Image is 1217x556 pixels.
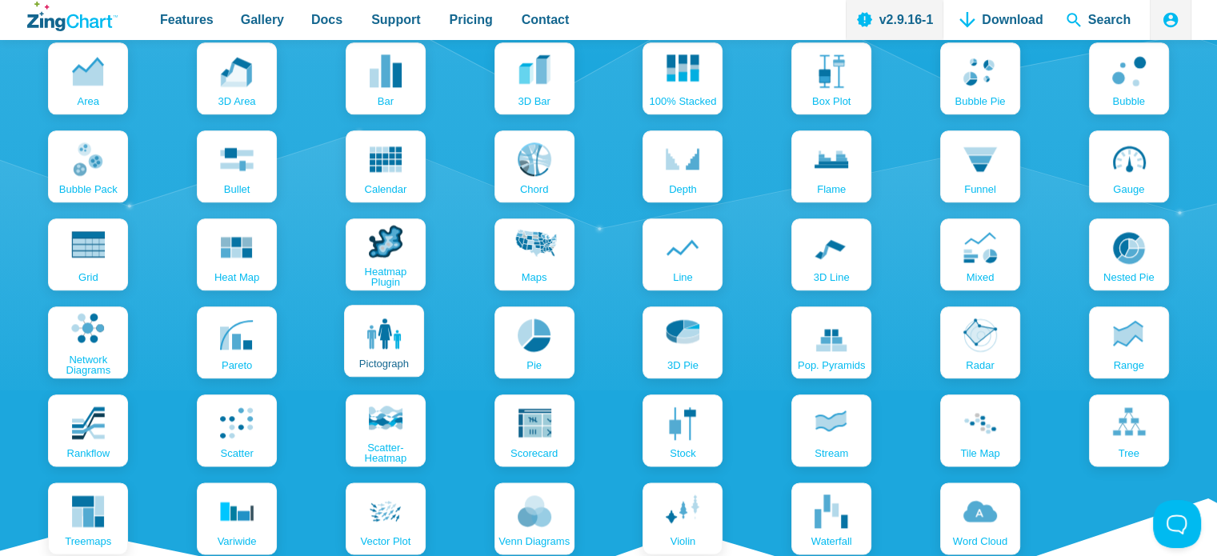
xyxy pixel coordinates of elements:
[241,9,284,30] span: Gallery
[494,130,574,202] a: chord
[643,218,723,290] a: line
[494,482,574,554] a: venn diagrams
[940,42,1020,114] a: bubble pie
[48,482,128,554] a: treemaps
[967,272,995,282] span: mixed
[643,42,723,114] a: 100% Stacked
[494,306,574,378] a: pie
[346,130,426,202] a: calendar
[964,184,996,194] span: funnel
[643,306,723,378] a: 3D pie
[817,184,846,194] span: flame
[78,272,98,282] span: grid
[673,272,693,282] span: line
[940,306,1020,378] a: radar
[48,218,128,290] a: grid
[811,536,852,546] span: waterfall
[643,394,723,466] a: stock
[220,448,253,458] span: scatter
[498,536,570,546] span: venn diagrams
[1119,448,1139,458] span: tree
[214,272,259,282] span: Heat map
[378,96,394,106] span: bar
[197,42,277,114] a: 3D area
[359,358,409,369] span: pictograph
[966,360,994,370] span: radar
[1089,394,1169,466] a: tree
[65,536,111,546] span: treemaps
[1089,306,1169,378] a: range
[48,394,128,466] a: rankflow
[1103,272,1155,282] span: nested pie
[449,9,492,30] span: Pricing
[815,448,848,458] span: stream
[197,394,277,466] a: scatter
[671,536,696,546] span: violin
[346,394,426,466] a: scatter-heatmap
[160,9,214,30] span: Features
[48,306,128,378] a: Network Diagrams
[350,266,422,287] span: Heatmap Plugin
[814,272,850,282] span: 3D line
[520,184,548,194] span: chord
[940,394,1020,466] a: tile map
[643,130,723,202] a: depth
[218,96,256,106] span: 3D area
[222,360,252,370] span: pareto
[27,2,118,31] a: ZingChart Logo. Click to return to the homepage
[346,42,426,114] a: bar
[1113,184,1144,194] span: gauge
[67,448,110,458] span: rankflow
[960,448,999,458] span: tile map
[522,9,570,30] span: Contact
[48,42,128,114] a: area
[940,218,1020,290] a: mixed
[1153,500,1201,548] iframe: Toggle Customer Support
[953,536,1007,546] span: word cloud
[311,9,342,30] span: Docs
[494,218,574,290] a: maps
[791,482,871,554] a: waterfall
[791,42,871,114] a: box plot
[346,218,426,290] a: Heatmap Plugin
[649,96,716,106] span: 100% Stacked
[364,184,406,194] span: calendar
[52,354,124,375] span: Network Diagrams
[643,482,723,554] a: violin
[224,184,250,194] span: bullet
[350,442,422,463] span: scatter-heatmap
[812,96,851,106] span: box plot
[494,394,574,466] a: scorecard
[940,482,1020,554] a: word cloud
[940,130,1020,202] a: funnel
[360,536,410,546] span: vector plot
[955,96,1005,106] span: bubble pie
[791,130,871,202] a: flame
[218,536,257,546] span: variwide
[518,96,550,106] span: 3D bar
[197,130,277,202] a: bullet
[1114,360,1144,370] span: range
[197,482,277,554] a: variwide
[1089,130,1169,202] a: gauge
[510,448,558,458] span: scorecard
[197,218,277,290] a: Heat map
[344,305,424,377] a: pictograph
[791,218,871,290] a: 3D line
[667,360,699,370] span: 3D pie
[670,448,696,458] span: stock
[494,42,574,114] a: 3D bar
[669,184,697,194] span: depth
[798,360,866,370] span: pop. pyramids
[78,96,99,106] span: area
[526,360,542,370] span: pie
[59,184,118,194] span: bubble pack
[1089,218,1169,290] a: nested pie
[791,306,871,378] a: pop. pyramids
[1112,96,1144,106] span: bubble
[371,9,420,30] span: Support
[197,306,277,378] a: pareto
[791,394,871,466] a: stream
[522,272,547,282] span: maps
[1089,42,1169,114] a: bubble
